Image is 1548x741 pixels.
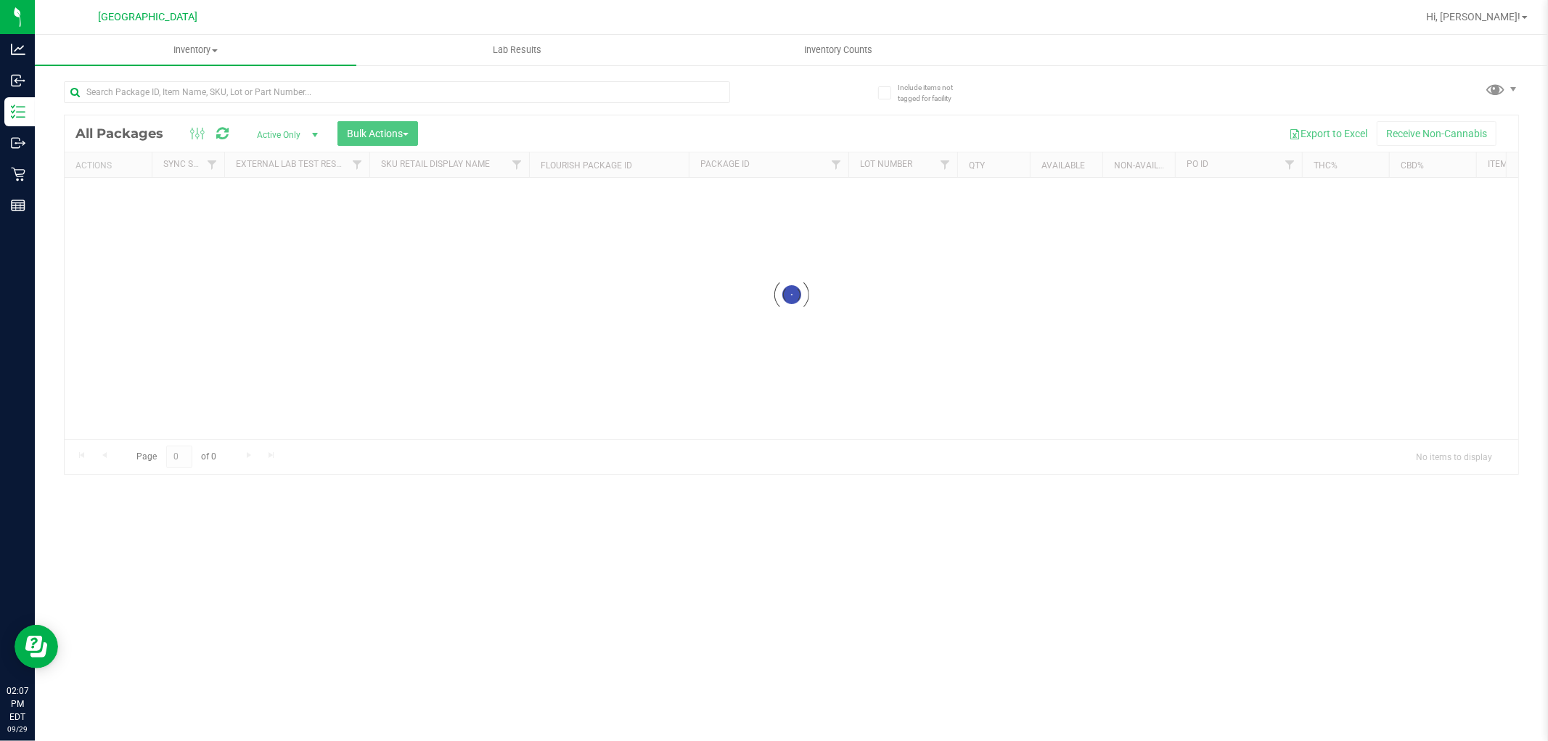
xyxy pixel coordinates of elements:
[898,82,970,104] span: Include items not tagged for facility
[11,136,25,150] inline-svg: Outbound
[11,198,25,213] inline-svg: Reports
[356,35,678,65] a: Lab Results
[473,44,561,57] span: Lab Results
[35,44,356,57] span: Inventory
[64,81,730,103] input: Search Package ID, Item Name, SKU, Lot or Part Number...
[11,105,25,119] inline-svg: Inventory
[785,44,893,57] span: Inventory Counts
[11,167,25,181] inline-svg: Retail
[7,724,28,734] p: 09/29
[678,35,999,65] a: Inventory Counts
[35,35,356,65] a: Inventory
[99,11,198,23] span: [GEOGRAPHIC_DATA]
[1426,11,1520,22] span: Hi, [PERSON_NAME]!
[7,684,28,724] p: 02:07 PM EDT
[15,625,58,668] iframe: Resource center
[11,73,25,88] inline-svg: Inbound
[11,42,25,57] inline-svg: Analytics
